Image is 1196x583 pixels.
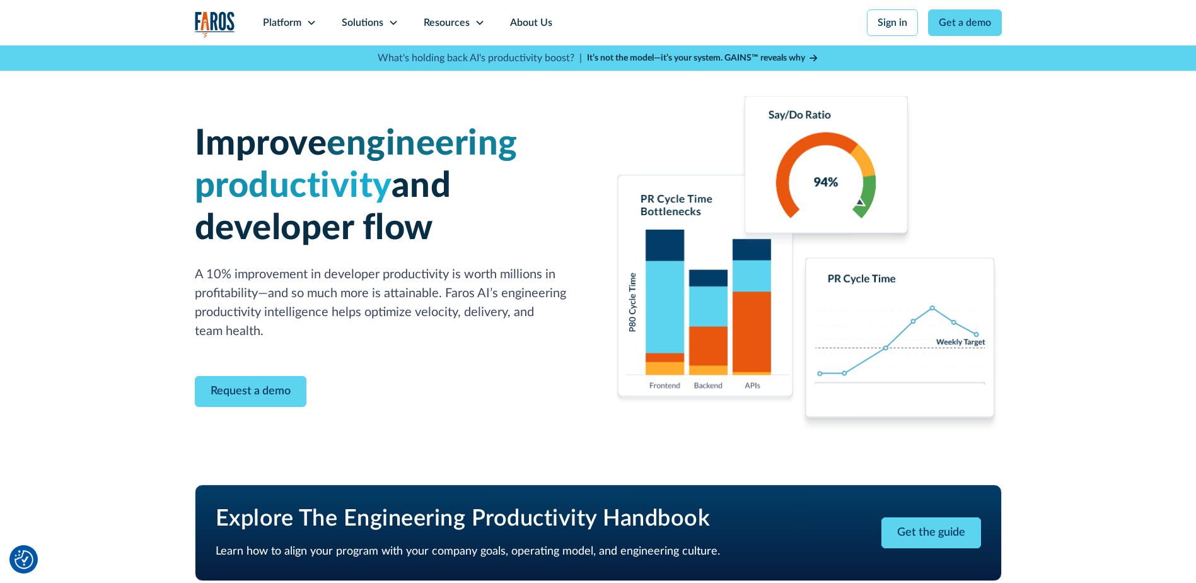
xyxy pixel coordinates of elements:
button: Cookie Settings [15,550,33,569]
div: Solutions [342,15,383,30]
div: Platform [263,15,301,30]
p: What's holding back AI's productivity boost? | [378,50,582,66]
h2: Explore The Engineering Productivity Handbook [216,505,821,533]
p: A 10% improvement in developer productivity is worth millions in profitability—and so much more i... [195,265,583,341]
a: Sign in [867,9,918,36]
span: engineering productivity [195,126,518,204]
a: It’s not the model—it’s your system. GAINS™ reveals why [587,52,819,65]
a: Contact Modal [195,376,306,407]
div: Resources [424,15,470,30]
a: home [195,11,235,37]
a: Get the guide [881,517,981,548]
a: Get a demo [928,9,1002,36]
strong: It’s not the model—it’s your system. GAINS™ reveals why [587,54,805,62]
img: Revisit consent button [15,550,33,569]
p: Learn how to align your program with your company goals, operating model, and engineering culture. [216,543,821,560]
img: Logo of the analytics and reporting company Faros. [195,11,235,37]
h1: Improve and developer flow [195,123,583,250]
